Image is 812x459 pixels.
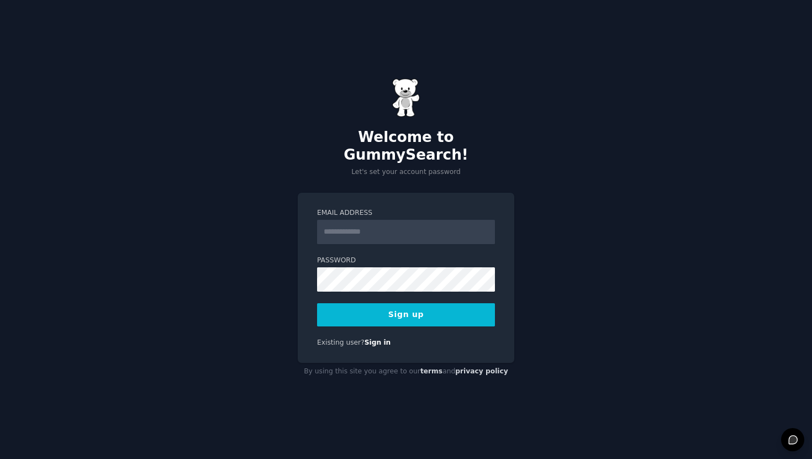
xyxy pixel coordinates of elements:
a: privacy policy [455,367,508,375]
p: Let's set your account password [298,167,514,177]
button: Sign up [317,303,495,326]
a: terms [420,367,442,375]
label: Email Address [317,208,495,218]
h2: Welcome to GummySearch! [298,129,514,163]
div: By using this site you agree to our and [298,363,514,381]
span: Existing user? [317,339,365,346]
a: Sign in [365,339,391,346]
label: Password [317,256,495,266]
img: Gummy Bear [392,78,420,117]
